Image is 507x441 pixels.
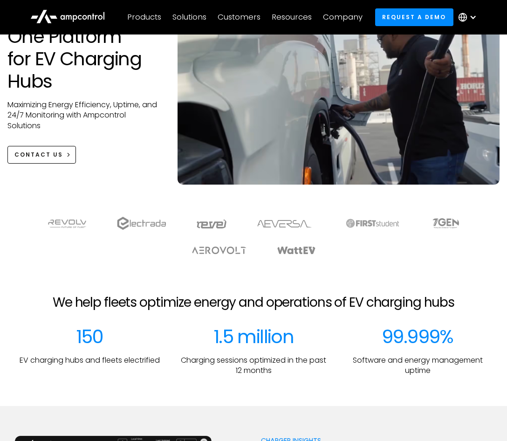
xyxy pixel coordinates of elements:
a: CONTACT US [7,146,76,163]
a: Request a demo [375,8,453,26]
div: 150 [76,325,103,348]
img: Aerovolt Logo [192,247,247,254]
h2: We help fleets optimize energy and operations of EV charging hubs [53,295,454,310]
img: electrada logo [117,217,166,230]
div: Customers [218,12,260,22]
p: EV charging hubs and fleets electrified [20,355,160,365]
img: WattEV logo [277,247,316,254]
div: CONTACT US [14,151,63,159]
div: Resources [272,12,312,22]
div: Products [127,12,161,22]
div: 1.5 million [213,325,294,348]
div: 99.999% [382,325,453,348]
p: Software and energy management uptime [343,355,492,376]
h1: One Platform for EV Charging Hubs [7,25,159,92]
div: Solutions [172,12,206,22]
p: Charging sessions optimized in the past 12 months [179,355,328,376]
p: Maximizing Energy Efficiency, Uptime, and 24/7 Monitoring with Ampcontrol Solutions [7,100,159,131]
div: Company [323,12,363,22]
